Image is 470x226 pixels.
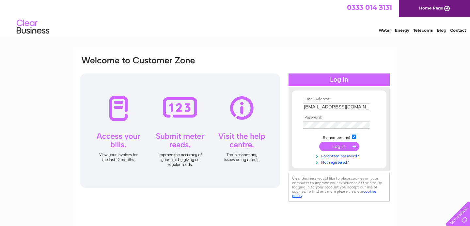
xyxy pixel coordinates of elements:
td: Remember me? [301,134,377,140]
img: logo.png [16,17,50,37]
div: Clear Business would like to place cookies on your computer to improve your experience of the sit... [289,173,390,201]
a: 0333 014 3131 [347,3,392,11]
input: Submit [319,142,359,151]
a: Telecoms [413,28,433,33]
a: Not registered? [303,159,377,165]
a: Contact [450,28,466,33]
div: Clear Business is a trading name of Verastar Limited (registered in [GEOGRAPHIC_DATA] No. 3667643... [81,4,390,32]
a: Energy [395,28,409,33]
th: Email Address: [301,97,377,102]
a: Blog [437,28,446,33]
a: Water [379,28,391,33]
th: Password: [301,115,377,120]
a: Forgotten password? [303,153,377,159]
a: cookies policy [292,189,376,198]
